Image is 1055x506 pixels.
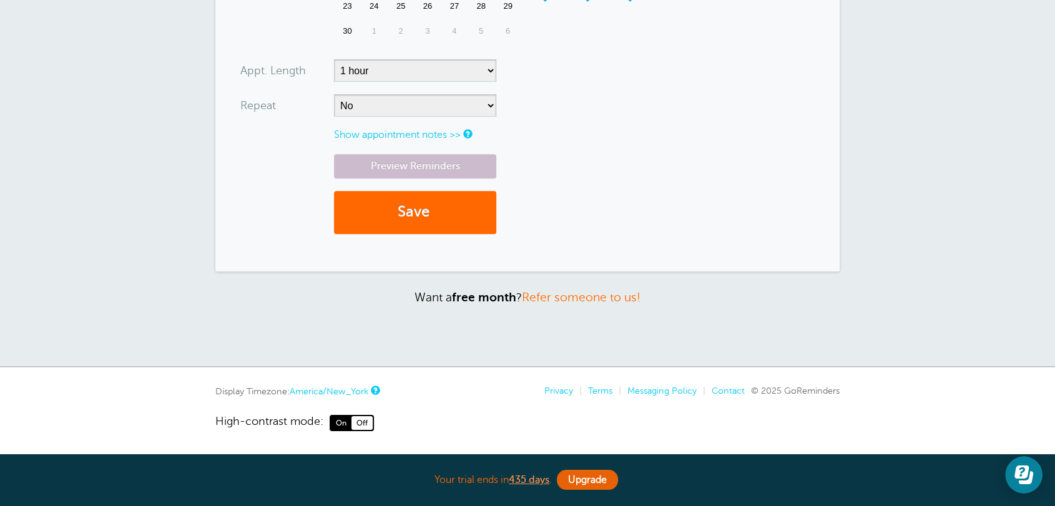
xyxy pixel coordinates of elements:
[351,416,373,430] span: Off
[588,386,612,396] a: Terms
[627,386,697,396] a: Messaging Policy
[494,19,521,44] div: 6
[415,19,441,44] div: 3
[522,291,640,304] a: Refer someone to us!
[1005,456,1043,494] iframe: Resource center
[452,291,516,304] strong: free month
[612,386,621,396] li: |
[751,386,840,396] span: © 2025 GoReminders
[215,415,840,431] a: High-contrast mode: On Off
[361,19,388,44] div: Monday, December 1
[494,19,521,44] div: Saturday, December 6
[573,386,582,396] li: |
[468,19,494,44] div: Friday, December 5
[441,19,468,44] div: Thursday, December 4
[331,416,351,430] span: On
[361,19,388,44] div: 1
[215,467,840,494] div: Your trial ends in .
[557,470,618,490] a: Upgrade
[388,19,415,44] div: Tuesday, December 2
[697,386,705,396] li: |
[334,191,496,234] button: Save
[240,100,276,111] label: Repeat
[544,386,573,396] a: Privacy
[290,386,368,396] a: America/New_York
[468,19,494,44] div: 5
[371,386,378,394] a: This is the timezone being used to display dates and times to you on this device. Click the timez...
[388,19,415,44] div: 2
[334,19,361,44] div: 30
[215,386,378,397] div: Display Timezone:
[240,65,306,76] label: Appt. Length
[334,19,361,44] div: Sunday, November 30
[334,154,496,178] a: Preview Reminders
[334,129,461,140] a: Show appointment notes >>
[415,19,441,44] div: Wednesday, December 3
[712,386,745,396] a: Contact
[215,290,840,304] p: Want a ?
[215,415,323,431] span: High-contrast mode:
[463,130,471,138] a: Notes are for internal use only, and are not visible to your clients.
[441,19,468,44] div: 4
[509,474,549,485] a: 435 days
